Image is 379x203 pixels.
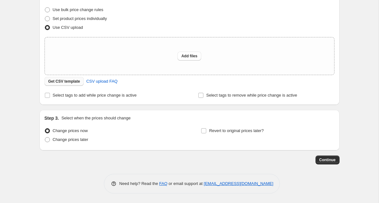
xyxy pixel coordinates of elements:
[82,76,121,86] a: CSV upload FAQ
[61,115,130,121] p: Select when the prices should change
[119,181,159,186] span: Need help? Read the
[319,157,336,162] span: Continue
[206,93,297,98] span: Select tags to remove while price change is active
[204,181,273,186] a: [EMAIL_ADDRESS][DOMAIN_NAME]
[86,78,117,85] span: CSV upload FAQ
[181,54,197,59] span: Add files
[53,128,88,133] span: Change prices now
[209,128,264,133] span: Revert to original prices later?
[53,137,88,142] span: Change prices later
[316,155,340,164] button: Continue
[45,77,84,86] button: Get CSV template
[159,181,167,186] a: FAQ
[45,115,59,121] h2: Step 3.
[48,79,80,84] span: Get CSV template
[177,52,201,60] button: Add files
[53,93,137,98] span: Select tags to add while price change is active
[53,7,103,12] span: Use bulk price change rules
[53,16,107,21] span: Set product prices individually
[167,181,204,186] span: or email support at
[53,25,83,30] span: Use CSV upload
